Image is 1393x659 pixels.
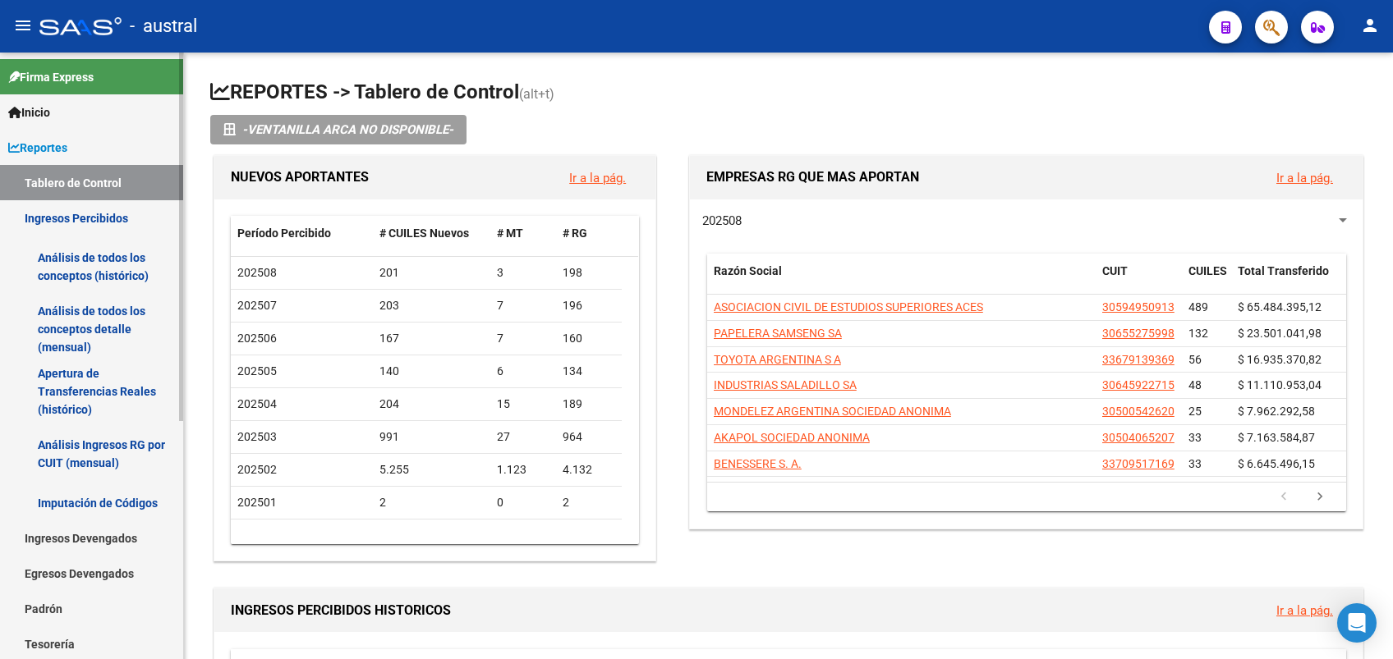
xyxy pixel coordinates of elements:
span: 33 [1188,431,1202,444]
datatable-header-cell: # RG [556,216,622,251]
span: 489 [1188,300,1208,313]
a: go to next page [1304,488,1336,506]
div: 201 [379,263,484,282]
span: 33 [1188,457,1202,470]
span: Total Transferido [1238,264,1329,277]
span: $ 7.163.584,87 [1238,431,1315,444]
datatable-header-cell: Total Transferido [1231,254,1346,308]
span: $ 7.962.292,58 [1238,405,1315,418]
a: Ir a la pág. [569,171,626,185]
span: # RG [563,227,587,240]
span: 202508 [237,266,277,279]
div: 27 [497,428,549,446]
span: 202503 [237,430,277,443]
div: 189 [563,395,615,414]
a: Ir a la pág. [1276,171,1333,185]
i: -VENTANILLA ARCA NO DISPONIBLE- [242,115,453,144]
span: (alt+t) [519,86,554,102]
span: BENESSERE S. A. [714,457,802,470]
span: PAPELERA SAMSENG SA [714,327,842,340]
h1: REPORTES -> Tablero de Control [210,79,1367,108]
span: # CUILES Nuevos [379,227,469,240]
span: 202504 [237,397,277,410]
button: Ir a la pág. [1263,162,1346,193]
span: 30594950913 [1102,300,1175,313]
div: 198 [563,263,615,282]
span: 48 [1188,378,1202,391]
span: CUILES [1188,264,1227,277]
span: NUEVOS APORTANTES [231,169,369,185]
button: Ir a la pág. [1263,595,1346,625]
div: 991 [379,428,484,446]
div: 167 [379,329,484,348]
span: ASOCIACION CIVIL DE ESTUDIOS SUPERIORES ACES [714,300,983,313]
span: 202502 [237,463,277,476]
div: Open Intercom Messenger [1337,603,1377,643]
button: Ir a la pág. [556,162,639,193]
span: INGRESOS PERCIBIDOS HISTORICOS [231,602,451,618]
span: MONDELEZ ARGENTINA SOCIEDAD ANONIMA [714,405,951,418]
div: 3 [497,263,549,282]
span: 56 [1188,353,1202,366]
div: 15 [497,395,549,414]
span: 202505 [237,364,277,378]
div: 6 [497,362,549,381]
span: $ 6.645.496,15 [1238,457,1315,470]
mat-icon: person [1360,16,1380,35]
div: 7 [497,296,549,315]
span: $ 16.935.370,82 [1238,353,1322,366]
datatable-header-cell: CUILES [1182,254,1231,308]
a: Ir a la pág. [1276,603,1333,618]
span: # MT [497,227,523,240]
span: Período Percibido [237,227,331,240]
div: 140 [379,362,484,381]
div: 0 [497,493,549,512]
div: 203 [379,296,484,315]
div: 160 [563,329,615,348]
span: 202507 [237,299,277,312]
span: 30655275998 [1102,327,1175,340]
span: 30504065207 [1102,431,1175,444]
datatable-header-cell: CUIT [1096,254,1182,308]
div: 1.123 [497,460,549,479]
span: Inicio [8,103,50,121]
span: Reportes [8,139,67,157]
datatable-header-cell: # MT [490,216,556,251]
span: - austral [130,8,197,44]
span: $ 65.484.395,12 [1238,300,1322,313]
div: 2 [563,493,615,512]
span: 202501 [237,496,277,509]
span: 132 [1188,327,1208,340]
span: 30645922715 [1102,378,1175,391]
span: AKAPOL SOCIEDAD ANONIMA [714,431,870,444]
span: INDUSTRIAS SALADILLO SA [714,378,857,391]
span: EMPRESAS RG QUE MAS APORTAN [706,169,919,185]
mat-icon: menu [13,16,33,35]
div: 7 [497,329,549,348]
div: 196 [563,296,615,315]
span: Razón Social [714,264,782,277]
span: $ 11.110.953,04 [1238,378,1322,391]
span: 25 [1188,405,1202,418]
span: TOYOTA ARGENTINA S A [714,353,841,366]
a: go to previous page [1268,488,1299,506]
div: 4.132 [563,460,615,479]
span: 33709517169 [1102,457,1175,470]
div: 134 [563,362,615,381]
span: Firma Express [8,68,94,86]
div: 204 [379,395,484,414]
datatable-header-cell: # CUILES Nuevos [373,216,490,251]
datatable-header-cell: Período Percibido [231,216,373,251]
span: 202506 [237,332,277,345]
div: 5.255 [379,460,484,479]
span: CUIT [1102,264,1128,277]
button: -VENTANILLA ARCA NO DISPONIBLE- [210,115,467,144]
span: 30500542620 [1102,405,1175,418]
datatable-header-cell: Razón Social [707,254,1096,308]
div: 2 [379,493,484,512]
span: $ 23.501.041,98 [1238,327,1322,340]
div: 964 [563,428,615,446]
span: 202508 [702,213,742,228]
span: 33679139369 [1102,353,1175,366]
